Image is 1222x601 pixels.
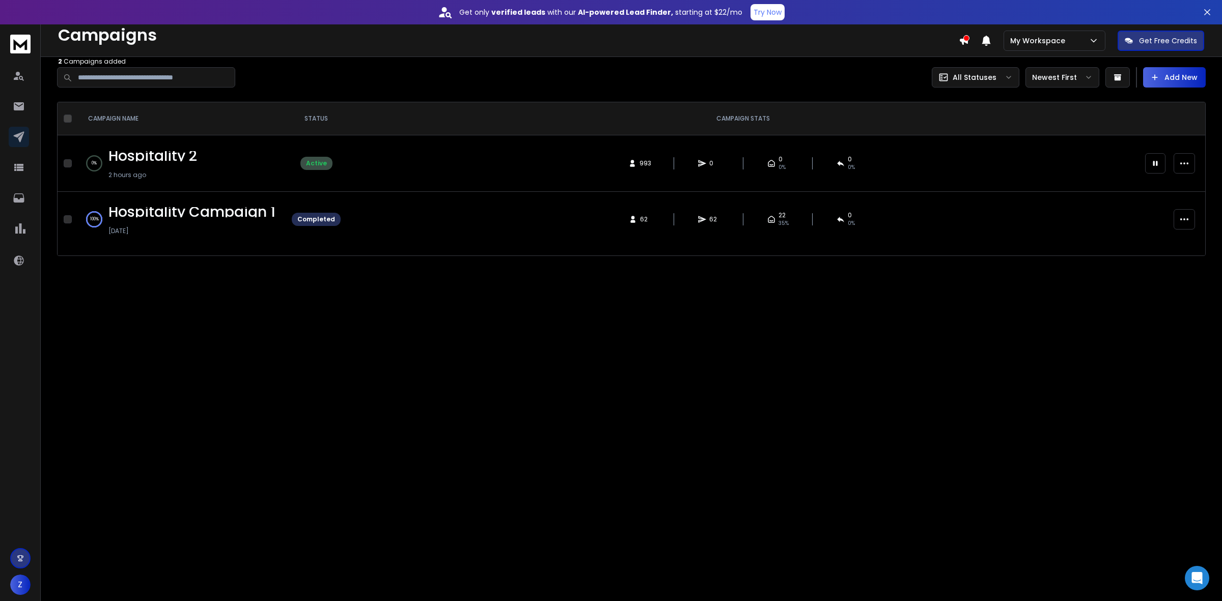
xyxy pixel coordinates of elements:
[848,211,852,219] span: 0
[640,159,651,167] span: 993
[754,7,782,17] p: Try Now
[848,219,855,227] span: 0 %
[1025,67,1099,88] button: Newest First
[640,215,650,223] span: 62
[709,159,719,167] span: 0
[297,215,335,223] div: Completed
[76,102,286,135] th: CAMPAIGN NAME
[108,207,275,217] a: Hospitality Campaign 1
[76,191,286,247] td: 100%Hospitality Campaign 1[DATE]
[108,146,197,166] span: Hospitality 2
[751,4,785,20] button: Try Now
[848,163,855,171] span: 0%
[1139,36,1197,46] p: Get Free Credits
[779,211,786,219] span: 22
[578,7,673,17] strong: AI-powered Lead Finder,
[779,155,783,163] span: 0
[459,7,742,17] p: Get only with our starting at $22/mo
[1185,566,1209,590] div: Open Intercom Messenger
[306,159,327,167] div: Active
[58,26,959,45] h1: Campaigns
[779,163,786,171] span: 0%
[491,7,545,17] strong: verified leads
[10,35,31,53] img: logo
[108,171,197,179] p: 2 hours ago
[76,135,286,192] td: 0%Hospitality 22 hours ago
[10,575,31,595] button: Z
[1143,67,1206,88] button: Add New
[58,57,62,66] span: 2
[58,58,959,66] p: Campaigns added
[108,227,275,235] p: [DATE]
[347,102,1139,135] th: CAMPAIGN STATS
[1010,36,1069,46] p: My Workspace
[92,158,97,168] p: 0 %
[108,151,197,161] a: Hospitality 2
[779,219,789,227] span: 35 %
[90,214,99,224] p: 100 %
[709,215,719,223] span: 62
[1118,31,1204,51] button: Get Free Credits
[953,72,996,82] p: All Statuses
[848,155,852,163] span: 0
[286,102,347,135] th: STATUS
[108,202,275,222] span: Hospitality Campaign 1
